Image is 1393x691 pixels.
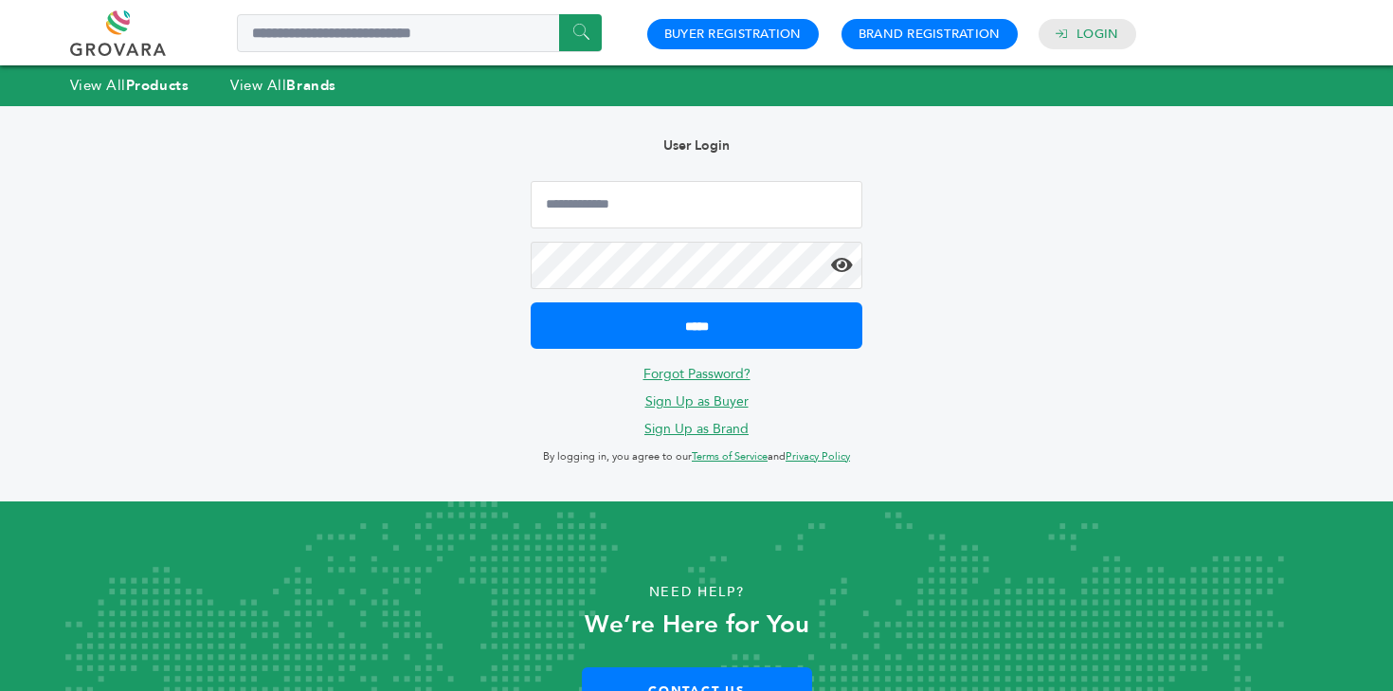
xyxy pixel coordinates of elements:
[645,392,749,410] a: Sign Up as Buyer
[644,420,749,438] a: Sign Up as Brand
[692,449,768,464] a: Terms of Service
[286,76,335,95] strong: Brands
[531,242,862,289] input: Password
[664,26,802,43] a: Buyer Registration
[786,449,850,464] a: Privacy Policy
[643,365,751,383] a: Forgot Password?
[531,446,862,468] p: By logging in, you agree to our and
[237,14,602,52] input: Search a product or brand...
[663,136,730,155] b: User Login
[859,26,1001,43] a: Brand Registration
[70,578,1324,607] p: Need Help?
[1076,26,1118,43] a: Login
[126,76,189,95] strong: Products
[531,181,862,228] input: Email Address
[70,76,190,95] a: View AllProducts
[585,608,809,642] strong: We’re Here for You
[230,76,336,95] a: View AllBrands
